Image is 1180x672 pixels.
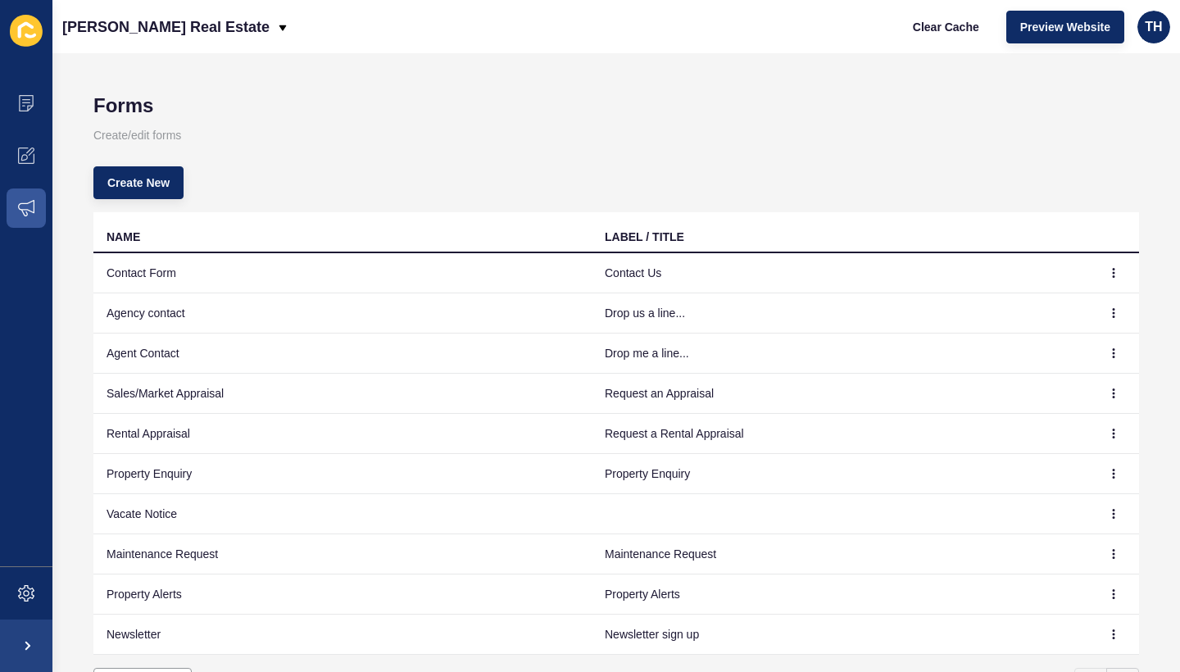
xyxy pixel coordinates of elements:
td: Contact Us [592,253,1090,293]
td: Newsletter [93,615,592,655]
td: Agent Contact [93,334,592,374]
td: Property Alerts [592,574,1090,615]
button: Create New [93,166,184,199]
button: Preview Website [1006,11,1124,43]
td: Rental Appraisal [93,414,592,454]
td: Request a Rental Appraisal [592,414,1090,454]
td: Property Enquiry [592,454,1090,494]
td: Vacate Notice [93,494,592,534]
td: Newsletter sign up [592,615,1090,655]
h1: Forms [93,94,1139,117]
span: Preview Website [1020,19,1110,35]
td: Drop me a line... [592,334,1090,374]
div: NAME [107,229,140,245]
td: Maintenance Request [93,534,592,574]
td: Property Enquiry [93,454,592,494]
span: TH [1145,19,1162,35]
td: Maintenance Request [592,534,1090,574]
td: Agency contact [93,293,592,334]
p: [PERSON_NAME] Real Estate [62,7,270,48]
p: Create/edit forms [93,117,1139,153]
div: LABEL / TITLE [605,229,684,245]
span: Create New [107,175,170,191]
button: Clear Cache [899,11,993,43]
td: Request an Appraisal [592,374,1090,414]
td: Contact Form [93,253,592,293]
span: Clear Cache [913,19,979,35]
td: Drop us a line... [592,293,1090,334]
td: Sales/Market Appraisal [93,374,592,414]
td: Property Alerts [93,574,592,615]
